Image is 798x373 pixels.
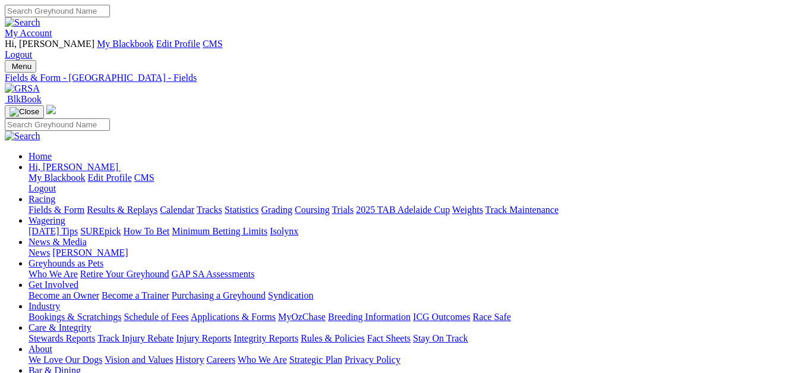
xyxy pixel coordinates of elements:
span: Menu [12,62,31,71]
a: History [175,355,204,365]
img: GRSA [5,83,40,94]
a: How To Bet [124,226,170,236]
a: 2025 TAB Adelaide Cup [356,205,450,215]
a: Retire Your Greyhound [80,269,169,279]
a: Become a Trainer [102,290,169,300]
a: Track Maintenance [485,205,559,215]
a: Get Involved [29,280,78,290]
span: Hi, [PERSON_NAME] [29,162,118,172]
img: Search [5,131,40,142]
a: Coursing [295,205,330,215]
a: Isolynx [270,226,298,236]
a: Applications & Forms [191,312,276,322]
a: Results & Replays [87,205,157,215]
button: Toggle navigation [5,105,44,118]
input: Search [5,118,110,131]
a: Become an Owner [29,290,99,300]
a: Stewards Reports [29,333,95,343]
span: Hi, [PERSON_NAME] [5,39,94,49]
a: Industry [29,301,60,311]
div: My Account [5,39,793,60]
div: Greyhounds as Pets [29,269,793,280]
a: Breeding Information [328,312,411,322]
a: Syndication [268,290,313,300]
img: logo-grsa-white.png [46,105,56,114]
a: Care & Integrity [29,322,92,333]
div: Get Involved [29,290,793,301]
div: Racing [29,205,793,215]
a: My Account [5,28,52,38]
a: About [29,344,52,354]
a: Track Injury Rebate [97,333,174,343]
a: Fact Sheets [367,333,411,343]
div: Wagering [29,226,793,237]
a: CMS [203,39,223,49]
a: Injury Reports [176,333,231,343]
a: SUREpick [80,226,121,236]
a: Hi, [PERSON_NAME] [29,162,121,172]
a: Fields & Form [29,205,84,215]
a: Who We Are [238,355,287,365]
a: My Blackbook [97,39,154,49]
a: Minimum Betting Limits [172,226,267,236]
a: Wagering [29,215,65,225]
a: ICG Outcomes [413,312,470,322]
div: News & Media [29,247,793,258]
a: Fields & Form - [GEOGRAPHIC_DATA] - Fields [5,73,793,83]
img: Close [10,107,39,117]
a: Racing [29,194,55,204]
a: News [29,247,50,258]
div: Hi, [PERSON_NAME] [29,173,793,194]
a: Weights [452,205,483,215]
a: Who We Are [29,269,78,279]
a: Vision and Values [105,355,173,365]
a: News & Media [29,237,87,247]
a: Grading [261,205,292,215]
a: Logout [5,49,32,59]
a: GAP SA Assessments [172,269,255,279]
a: Home [29,151,52,161]
a: [DATE] Tips [29,226,78,236]
img: Search [5,17,40,28]
a: Bookings & Scratchings [29,312,121,322]
a: BlkBook [5,94,42,104]
a: MyOzChase [278,312,326,322]
a: Careers [206,355,235,365]
div: About [29,355,793,365]
a: Calendar [160,205,194,215]
a: Rules & Policies [301,333,365,343]
a: Integrity Reports [234,333,298,343]
a: Greyhounds as Pets [29,258,103,268]
button: Toggle navigation [5,60,36,73]
a: [PERSON_NAME] [52,247,128,258]
a: CMS [134,173,154,183]
a: Purchasing a Greyhound [172,290,266,300]
a: We Love Our Dogs [29,355,102,365]
a: Strategic Plan [289,355,342,365]
a: Schedule of Fees [124,312,188,322]
div: Industry [29,312,793,322]
a: Statistics [225,205,259,215]
a: Logout [29,183,56,193]
a: My Blackbook [29,173,86,183]
a: Tracks [197,205,222,215]
a: Stay On Track [413,333,468,343]
a: Edit Profile [88,173,132,183]
div: Care & Integrity [29,333,793,344]
a: Trials [332,205,354,215]
input: Search [5,5,110,17]
span: BlkBook [7,94,42,104]
a: Privacy Policy [345,355,400,365]
a: Edit Profile [156,39,200,49]
a: Race Safe [472,312,510,322]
